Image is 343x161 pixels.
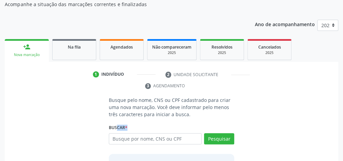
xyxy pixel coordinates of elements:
span: Não compareceram [152,44,191,50]
p: Busque pelo nome, CNS ou CPF cadastrado para criar uma nova marcação. Você deve informar pelo men... [109,96,234,118]
input: Busque por nome, CNS ou CPF [109,133,202,145]
div: Nova marcação [9,52,44,57]
span: Cancelados [258,44,281,50]
label: Buscar [109,123,127,133]
div: 1 [93,71,99,77]
div: 2025 [253,50,286,55]
span: Resolvidos [211,44,233,50]
p: Acompanhe a situação das marcações correntes e finalizadas [5,1,238,8]
p: Ano de acompanhamento [255,20,315,28]
div: 2025 [205,50,239,55]
div: Indivíduo [101,71,124,77]
button: Pesquisar [204,133,234,145]
div: person_add [23,43,31,51]
span: Agendados [110,44,133,50]
div: 2025 [152,50,191,55]
span: Na fila [68,44,81,50]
